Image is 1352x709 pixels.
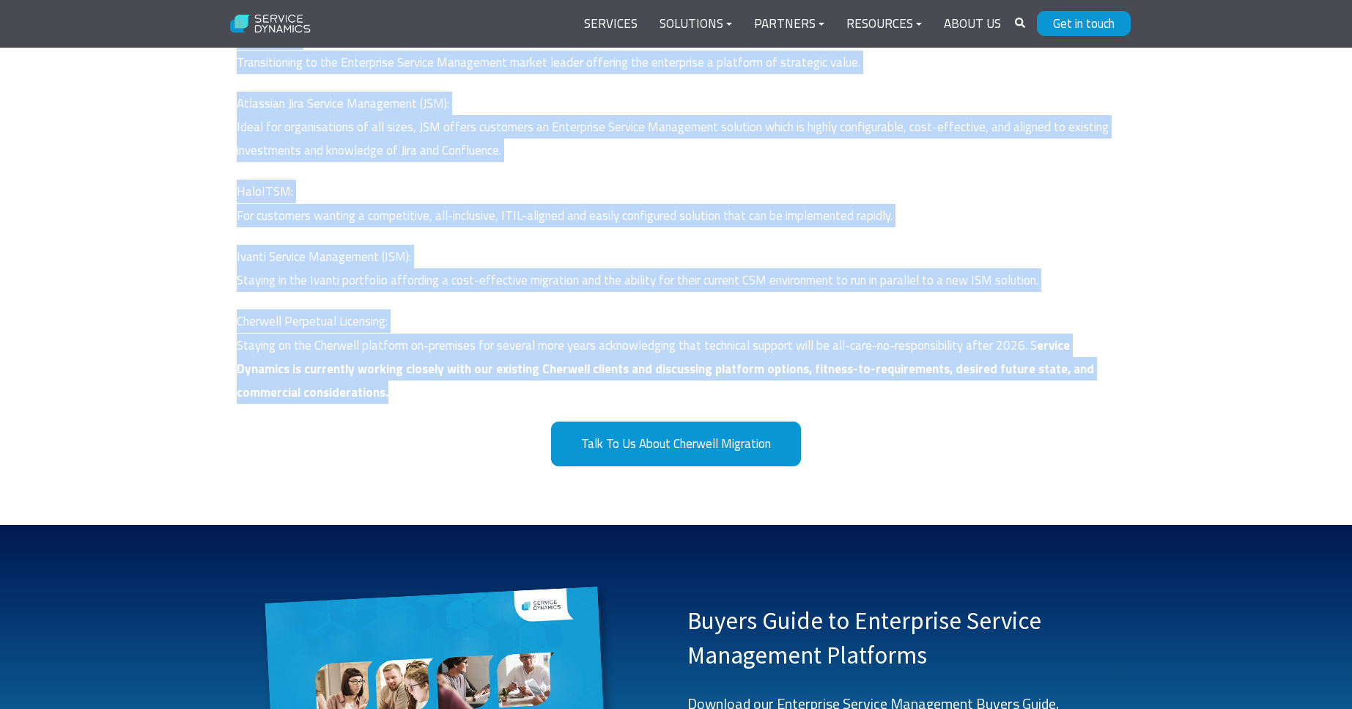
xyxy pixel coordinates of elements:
span: Staying in the Ivanti portfolio affording a cost-effective migration and the ability for their cu... [237,271,1038,290]
a: Resources [835,7,933,42]
a: Atlassian Jira Service Management (JSM) [237,94,447,113]
span: Cherwell Perpetual Licensing: [237,312,388,331]
span: Buyers Guide to Enterprise Service Management Platforms [687,606,1041,669]
span: : [237,94,449,113]
a: Get in touch [1037,11,1131,36]
img: Service Dynamics Logo - White [222,5,319,43]
a: Services [573,7,649,42]
div: Navigation Menu [573,7,1012,42]
span: Staying on the Cherwell platform on-premises for several more years acknowledging that technical ... [237,336,1037,355]
a: Partners [743,7,835,42]
span: Ideal for organisations of all sizes, JSM offers customers an Enterprise Service Management solut... [237,117,1109,160]
span: : [237,247,411,266]
a: Ivanti Service Management (ISM) [237,247,409,266]
p: For customers wanting a competitive, all-inclusive, ITIL-aligned and easily configured solution t... [237,180,1116,227]
a: Talk To Us About Cherwell Migration [551,422,801,466]
a: About Us [933,7,1012,42]
span: HaloITSM: [237,182,293,201]
a: Solutions [649,7,743,42]
span: Transitioning to the Enterprise Service Management market leader offering the enterprise a platfo... [237,53,860,72]
span: ervice Dynamics is currently working closely with our existing Cherwell clients and discussing pl... [237,336,1094,403]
